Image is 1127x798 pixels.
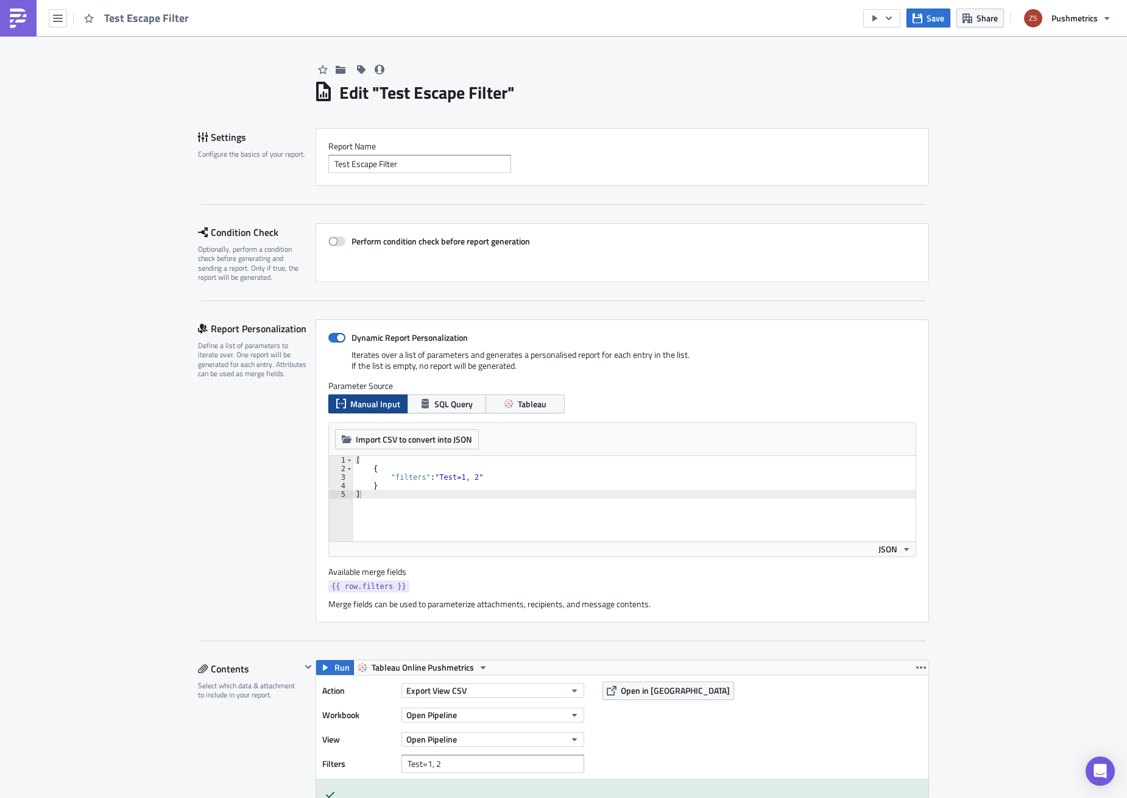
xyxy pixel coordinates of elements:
[352,235,530,248] strong: Perform condition check before report generation
[316,660,354,675] button: Run
[906,9,950,27] button: Save
[334,660,350,675] span: Run
[1051,12,1098,24] span: Pushmetrics
[104,11,190,25] span: Test Escape Filter
[9,9,28,28] img: PushMetrics
[977,12,998,24] span: Share
[372,660,474,675] span: Tableau Online Pushmetrics
[322,682,395,700] label: Action
[335,429,479,449] button: Import CSV to convert into JSON
[198,128,316,146] div: Settings
[198,223,316,241] div: Condition Check
[1023,8,1044,29] img: Avatar
[198,681,301,700] div: Select which data & attachment to include in your report.
[328,566,420,577] label: Available merge fields
[356,433,472,446] span: Import CSV to convert into JSON
[329,465,353,473] div: 2
[301,660,316,674] button: Hide content
[407,394,486,413] button: SQL Query
[518,397,546,410] span: Tableau
[322,730,395,749] label: View
[328,380,916,391] label: Parameter Source
[339,82,515,104] h1: Edit " Test Escape Filter "
[486,394,565,413] button: Tableau
[1086,757,1115,786] div: Open Intercom Messenger
[322,755,395,773] label: Filters
[1017,5,1118,32] button: Pushmetrics
[329,456,353,465] div: 1
[198,660,301,678] div: Contents
[406,733,457,746] span: Open Pipeline
[329,473,353,482] div: 3
[328,580,409,593] a: {{ row.filters }}
[401,683,584,698] button: Export View CSV
[328,349,916,380] div: Iterates over a list of parameters and generates a personalised report for each entry in the list...
[401,755,584,773] input: Filter1=Value1&...
[322,706,395,724] label: Workbook
[198,341,308,379] div: Define a list of parameters to iterate over. One report will be generated for each entry. Attribu...
[927,12,944,24] span: Save
[198,149,308,159] div: Configure the basics of your report.
[874,542,916,557] button: JSON
[328,141,916,152] label: Report Nam﻿e
[406,684,467,697] span: Export View CSV
[406,708,457,721] span: Open Pipeline
[328,599,916,610] div: Merge fields can be used to parameterize attachments, recipients, and message contents.
[602,682,734,700] button: Open in [GEOGRAPHIC_DATA]
[621,684,730,697] span: Open in [GEOGRAPHIC_DATA]
[956,9,1004,27] button: Share
[198,319,316,338] div: Report Personalization
[878,543,897,555] span: JSON
[198,244,308,282] div: Optionally, perform a condition check before generating and sending a report. Only if true, the r...
[401,732,584,747] button: Open Pipeline
[353,660,492,675] button: Tableau Online Pushmetrics
[331,580,406,593] span: {{ row.filters }}
[328,394,408,413] button: Manual Input
[329,490,353,499] div: 5
[352,331,468,344] strong: Dynamic Report Personalization
[401,708,584,722] button: Open Pipeline
[434,397,473,410] span: SQL Query
[329,482,353,490] div: 4
[350,397,400,410] span: Manual Input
